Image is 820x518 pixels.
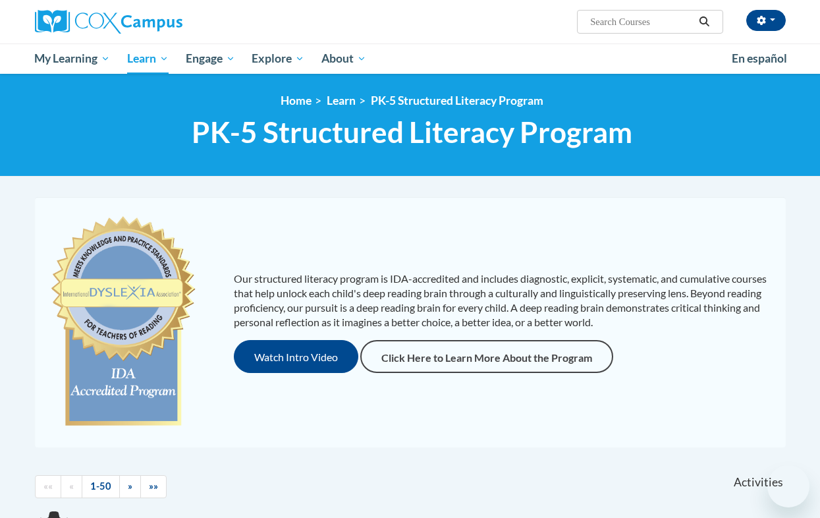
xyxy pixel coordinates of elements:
span: Explore [252,51,304,67]
span: »» [149,480,158,492]
p: Our structured literacy program is IDA-accredited and includes diagnostic, explicit, systematic, ... [234,272,773,330]
button: Search [694,14,714,30]
a: End [140,475,167,498]
img: Cox Campus [35,10,182,34]
span: Engage [186,51,235,67]
button: Watch Intro Video [234,340,358,373]
a: 1-50 [82,475,120,498]
a: En español [723,45,796,72]
span: Activities [734,475,783,490]
a: Next [119,475,141,498]
input: Search Courses [589,14,694,30]
span: Learn [127,51,169,67]
div: Main menu [25,43,796,74]
a: My Learning [26,43,119,74]
a: Learn [119,43,177,74]
a: Home [281,94,312,107]
a: Engage [177,43,244,74]
button: Account Settings [746,10,786,31]
span: » [128,480,132,492]
a: Previous [61,475,82,498]
span: PK-5 Structured Literacy Program [192,115,632,150]
a: Learn [327,94,356,107]
span: « [69,480,74,492]
a: PK-5 Structured Literacy Program [371,94,543,107]
span: My Learning [34,51,110,67]
span: En español [732,51,787,65]
a: Cox Campus [35,10,272,34]
a: Explore [243,43,313,74]
a: About [313,43,375,74]
span: «« [43,480,53,492]
img: c477cda6-e343-453b-bfce-d6f9e9818e1c.png [48,210,199,434]
iframe: Button to launch messaging window [767,465,809,507]
a: Click Here to Learn More About the Program [360,340,613,373]
span: About [321,51,366,67]
a: Begining [35,475,61,498]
